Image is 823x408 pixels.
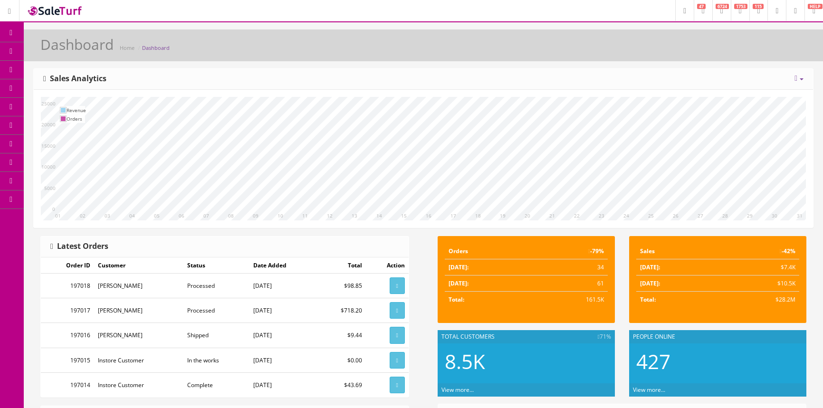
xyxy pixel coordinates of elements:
h3: Sales Analytics [43,75,106,83]
td: 197018 [41,274,94,298]
td: 34 [529,259,608,275]
td: $0.00 [317,348,366,372]
strong: Total: [449,295,464,304]
td: Processed [183,274,249,298]
img: SaleTurf [27,4,84,17]
a: View more... [633,386,665,394]
span: 6724 [716,4,729,9]
td: [DATE] [249,298,317,323]
td: 161.5K [529,292,608,308]
a: Home [120,44,134,51]
td: $718.20 [317,298,366,323]
span: 71% [598,332,611,341]
td: [PERSON_NAME] [94,298,183,323]
a: View more... [441,386,474,394]
td: [DATE] [249,372,317,397]
td: In the works [183,348,249,372]
td: Order ID [41,257,94,274]
strong: [DATE]: [449,279,469,287]
span: 1753 [734,4,747,9]
td: Instore Customer [94,348,183,372]
td: Customer [94,257,183,274]
strong: Total: [640,295,656,304]
td: $7.4K [718,259,800,275]
td: Status [183,257,249,274]
a: Dashboard [142,44,170,51]
span: 115 [753,4,764,9]
td: 197016 [41,323,94,348]
div: Total Customers [438,330,615,343]
strong: [DATE]: [640,279,660,287]
td: Instore Customer [94,372,183,397]
td: [PERSON_NAME] [94,323,183,348]
td: $9.44 [317,323,366,348]
td: $10.5K [718,275,800,292]
td: 197017 [41,298,94,323]
td: -42% [718,243,800,259]
td: Sales [636,243,718,259]
td: $43.69 [317,372,366,397]
td: Date Added [249,257,317,274]
td: $98.85 [317,274,366,298]
td: 61 [529,275,608,292]
td: [DATE] [249,274,317,298]
td: Orders [445,243,529,259]
td: Orders [67,114,86,123]
td: 197014 [41,372,94,397]
td: Total [317,257,366,274]
strong: [DATE]: [449,263,469,271]
h2: 427 [636,351,799,372]
strong: [DATE]: [640,263,660,271]
td: [DATE] [249,348,317,372]
td: Complete [183,372,249,397]
h3: Latest Orders [50,242,108,251]
td: Shipped [183,323,249,348]
h2: 8.5K [445,351,608,372]
span: HELP [808,4,823,9]
td: Revenue [67,106,86,114]
td: 197015 [41,348,94,372]
td: [PERSON_NAME] [94,274,183,298]
td: Action [366,257,409,274]
td: Processed [183,298,249,323]
td: [DATE] [249,323,317,348]
span: 47 [697,4,706,9]
td: $28.2M [718,292,800,308]
h1: Dashboard [40,37,114,52]
div: People Online [629,330,806,343]
td: -79% [529,243,608,259]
